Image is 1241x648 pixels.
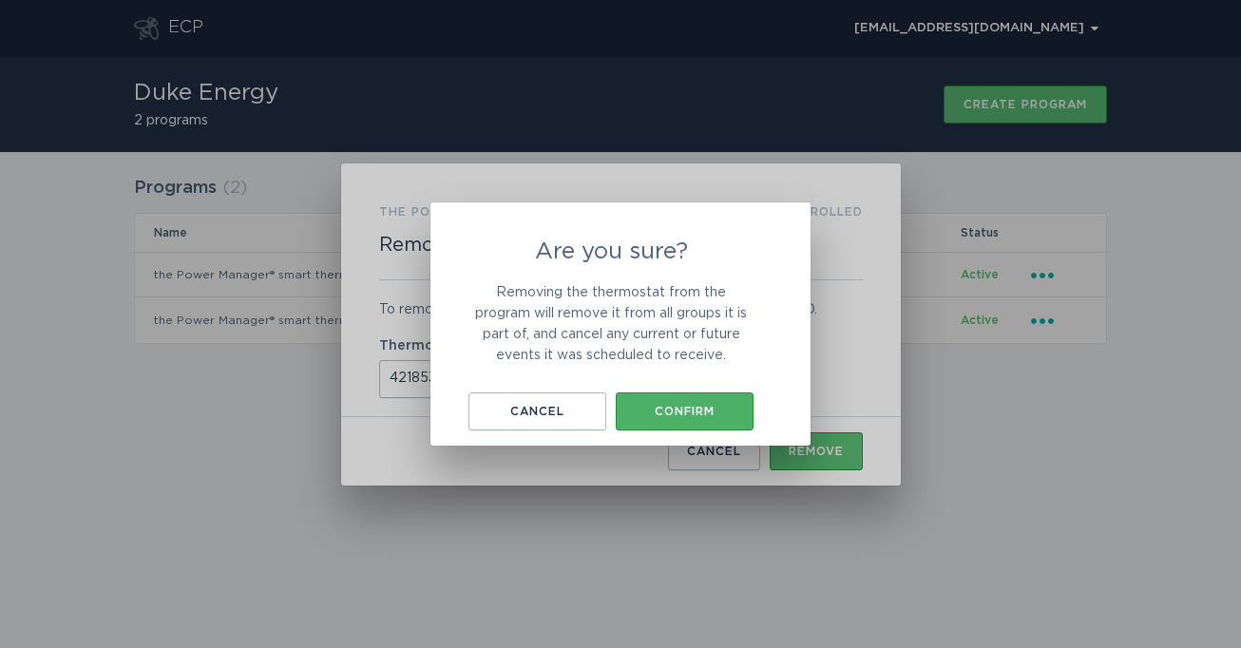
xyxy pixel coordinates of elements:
button: Confirm [616,392,754,430]
div: Confirm [625,406,744,417]
p: Removing the thermostat from the program will remove it from all groups it is part of, and cancel... [468,282,754,366]
button: Cancel [468,392,606,430]
h2: Are you sure? [468,240,754,263]
div: Cancel [478,406,597,417]
div: Are you sure? [430,202,811,446]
